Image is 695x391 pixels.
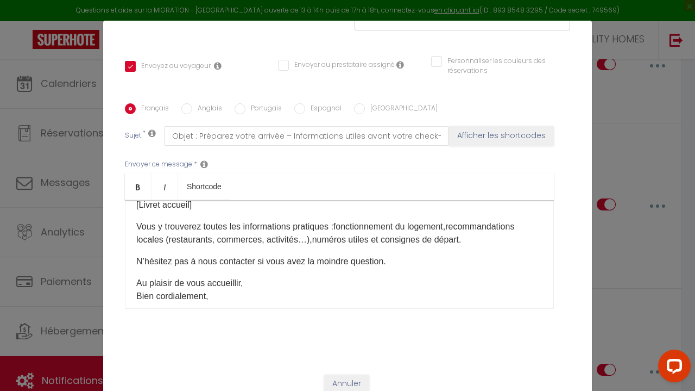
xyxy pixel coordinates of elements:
label: Français [136,103,169,115]
label: Anglais [192,103,222,115]
button: Afficher les shortcodes [449,126,554,146]
i: Subject [148,129,156,138]
iframe: LiveChat chat widget [649,345,695,391]
label: Espagnol [305,103,342,115]
p: N’hésitez pas à nous contacter si vous avez la moindre question. [136,255,542,268]
a: Bold [125,173,151,200]
span: numéros utiles et consignes de départ. [312,235,462,244]
label: Portugais [245,103,282,115]
label: [GEOGRAPHIC_DATA] [365,103,438,115]
i: Envoyer au prestataire si il est assigné [396,60,404,69]
label: Sujet [125,131,141,142]
a: Italic [151,173,178,200]
div: ​Pour vous aider à préparer votre arrivée et profiter pleinement de votre séjour, nous vous invit... [125,200,554,309]
span: fonctionnement du logement, [333,222,445,231]
label: Envoyer ce message [125,159,192,170]
i: Message [200,160,208,169]
p: Vous y trouverez toutes les informations pratiques : [136,220,542,246]
p: Au plaisir de vous accueillir, Bien cordialement, [136,277,542,303]
a: Shortcode [178,173,230,200]
p: [Livret accueil]​ [136,198,542,212]
i: Envoyer au voyageur [214,61,222,70]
